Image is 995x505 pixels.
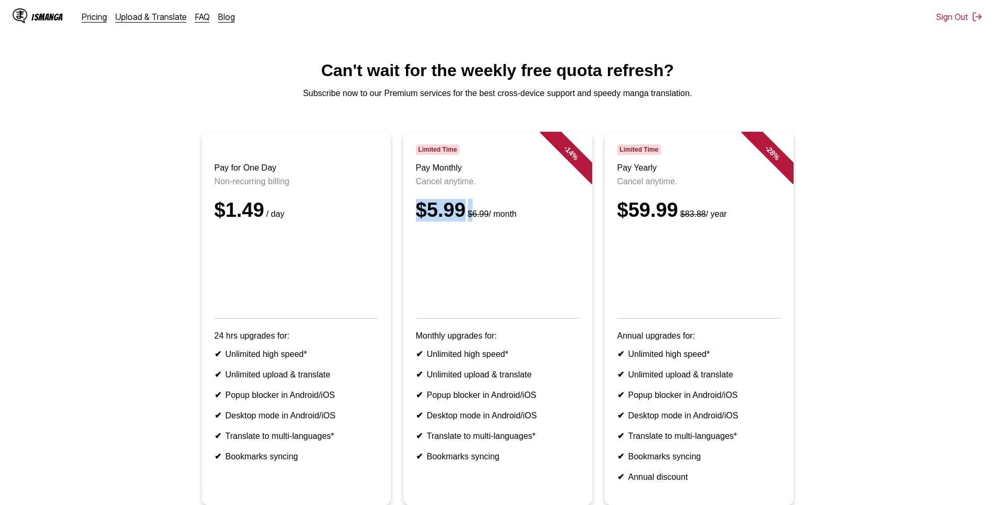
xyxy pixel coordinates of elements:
[215,199,378,222] div: $1.49
[416,411,423,420] b: ✔
[617,452,624,461] b: ✔
[264,209,285,218] small: / day
[215,331,378,341] p: 24 hrs upgrades for:
[8,89,987,98] p: Subscribe now to our Premium services for the best cross-device support and speedy manga translat...
[617,411,624,420] b: ✔
[215,234,378,303] iframe: PayPal
[539,121,602,184] div: - 14 %
[617,472,781,482] li: Annual discount
[215,350,221,359] b: ✔
[195,12,210,22] a: FAQ
[215,411,378,420] li: Desktop mode in Android/iOS
[972,12,982,22] img: Sign out
[617,472,624,481] b: ✔
[215,451,378,461] li: Bookmarks syncing
[617,370,781,380] li: Unlimited upload & translate
[617,163,781,173] h3: Pay Yearly
[741,121,804,184] div: - 28 %
[416,370,580,380] li: Unlimited upload & translate
[416,390,580,400] li: Popup blocker in Android/iOS
[617,331,781,341] p: Annual upgrades for:
[31,12,63,22] div: IsManga
[416,451,580,461] li: Bookmarks syncing
[617,349,781,359] li: Unlimited high speed*
[416,349,580,359] li: Unlimited high speed*
[416,144,459,155] span: Limited Time
[82,12,107,22] a: Pricing
[617,144,661,155] span: Limited Time
[13,8,82,25] a: IsManga LogoIsManga
[936,12,982,22] button: Sign Out
[416,350,423,359] b: ✔
[617,431,781,441] li: Translate to multi-languages*
[617,411,781,420] li: Desktop mode in Android/iOS
[8,61,987,80] h1: Can't wait for the weekly free quota refresh?
[617,199,781,222] div: $59.99
[115,12,187,22] a: Upload & Translate
[468,209,489,218] s: $6.99
[416,163,580,173] h3: Pay Monthly
[416,234,580,303] iframe: PayPal
[416,199,580,222] div: $5.99
[215,431,378,441] li: Translate to multi-languages*
[617,350,624,359] b: ✔
[215,432,221,440] b: ✔
[215,391,221,399] b: ✔
[416,177,580,186] p: Cancel anytime.
[617,432,624,440] b: ✔
[680,209,706,218] s: $83.88
[617,370,624,379] b: ✔
[617,391,624,399] b: ✔
[215,163,378,173] h3: Pay for One Day
[215,370,378,380] li: Unlimited upload & translate
[617,234,781,303] iframe: PayPal
[617,390,781,400] li: Popup blocker in Android/iOS
[678,209,727,218] small: / year
[215,390,378,400] li: Popup blocker in Android/iOS
[416,431,580,441] li: Translate to multi-languages*
[416,432,423,440] b: ✔
[218,12,235,22] a: Blog
[416,452,423,461] b: ✔
[215,349,378,359] li: Unlimited high speed*
[215,411,221,420] b: ✔
[416,370,423,379] b: ✔
[416,391,423,399] b: ✔
[617,177,781,186] p: Cancel anytime.
[617,451,781,461] li: Bookmarks syncing
[416,331,580,341] p: Monthly upgrades for:
[13,8,27,23] img: IsManga Logo
[215,177,378,186] p: Non-recurring billing
[466,209,517,218] small: / month
[215,452,221,461] b: ✔
[416,411,580,420] li: Desktop mode in Android/iOS
[215,370,221,379] b: ✔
